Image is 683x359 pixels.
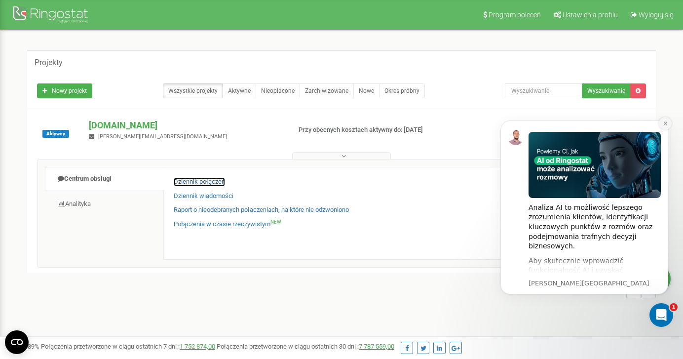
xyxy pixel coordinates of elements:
[180,343,215,350] a: 1 752 874,00
[486,106,683,332] iframe: Intercom notifications wiadomość
[270,219,281,225] sup: NEW
[163,83,223,98] a: Wszystkie projekty
[174,192,233,201] a: Dziennik wiadomości
[359,343,394,350] a: 7 787 559,00
[174,177,225,187] a: Dziennik połączeń
[5,330,29,354] button: Open CMP widget
[98,133,227,140] span: [PERSON_NAME][EMAIL_ADDRESS][DOMAIN_NAME]
[223,83,256,98] a: Aktywne
[300,83,354,98] a: Zarchiwizowane
[489,11,541,19] span: Program poleceń
[649,303,673,327] iframe: Intercom live chat
[582,83,631,98] button: Wyszukiwanie
[89,119,282,132] p: [DOMAIN_NAME]
[505,83,582,98] input: Wyszukiwanie
[35,58,63,67] h5: Projekty
[299,125,440,135] p: Przy obecnych kosztach aktywny do: [DATE]
[563,11,618,19] span: Ustawienia profilu
[37,83,92,98] a: Nowy projekt
[379,83,425,98] a: Okres próbny
[174,205,349,215] a: Raport o nieodebranych połączeniach, na które nie odzwoniono
[41,343,215,350] span: Połączenia przetworzone w ciągu ostatnich 7 dni :
[174,220,281,229] a: Połączenia w czasie rzeczywistymNEW
[670,303,678,311] span: 1
[353,83,379,98] a: Nowe
[45,192,164,216] a: Analityka
[639,11,673,19] span: Wyloguj się
[42,130,69,138] span: Aktywny
[217,343,394,350] span: Połączenia przetworzone w ciągu ostatnich 30 dni :
[45,167,164,191] a: Centrum obsługi
[256,83,300,98] a: Nieopłacone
